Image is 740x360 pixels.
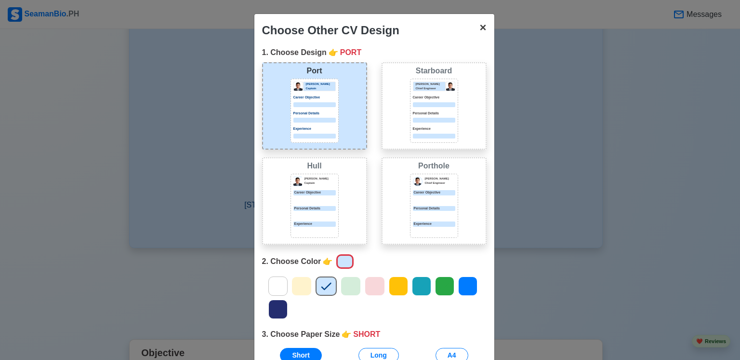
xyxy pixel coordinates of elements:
[262,329,487,340] div: 3. Choose Paper Size
[413,126,455,132] p: Experience
[413,190,455,195] div: Career Objective
[265,65,364,77] div: Port
[384,65,484,77] div: Starboard
[304,177,336,181] p: [PERSON_NAME]
[304,181,336,185] p: Captain
[265,160,364,172] div: Hull
[323,256,332,267] span: point
[306,82,335,86] p: [PERSON_NAME]
[413,206,455,211] div: Personal Details
[293,206,336,211] p: Personal Details
[413,95,455,100] p: Career Objective
[262,252,487,271] div: 2. Choose Color
[479,21,486,34] span: ×
[306,86,335,91] p: Captain
[262,47,487,58] div: 1. Choose Design
[262,22,399,39] div: Choose Other CV Design
[416,86,445,91] p: Chief Engineer
[413,222,455,227] div: Experience
[340,47,361,58] span: PORT
[413,111,455,116] p: Personal Details
[293,190,336,195] p: Career Objective
[425,181,455,185] p: Chief Engineer
[384,160,484,172] div: Porthole
[329,47,338,58] span: point
[353,329,380,340] span: SHORT
[293,95,336,100] p: Career Objective
[416,82,445,86] p: [PERSON_NAME]
[293,222,336,227] p: Experience
[425,177,455,181] p: [PERSON_NAME]
[342,329,351,340] span: point
[293,111,336,116] p: Personal Details
[293,126,336,132] p: Experience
